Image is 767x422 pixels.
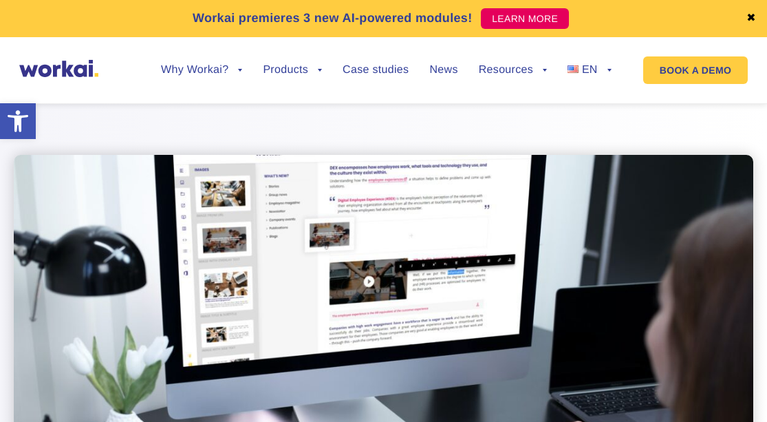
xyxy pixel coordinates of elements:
[582,64,598,76] span: EN
[161,65,242,76] a: Why Workai?
[343,65,409,76] a: Case studies
[479,65,547,76] a: Resources
[263,65,322,76] a: Products
[746,13,756,24] a: ✖
[643,56,748,84] a: BOOK A DEMO
[193,9,473,28] p: Workai premieres 3 new AI-powered modules!
[568,65,612,76] a: EN
[481,8,569,29] a: LEARN MORE
[429,65,457,76] a: News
